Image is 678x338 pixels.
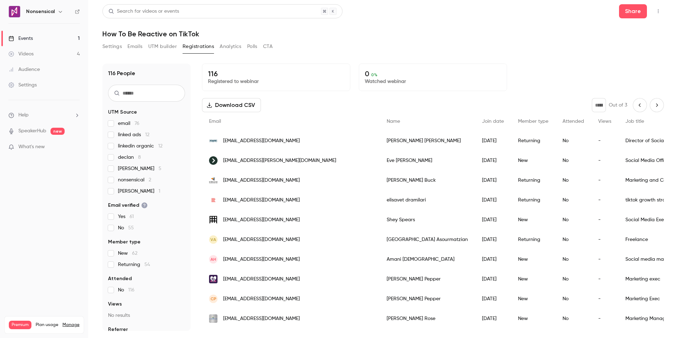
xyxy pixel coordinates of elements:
div: New [511,249,555,269]
div: New [511,309,555,328]
div: Shey Spears [380,210,475,230]
p: 0 [365,70,501,78]
div: No [555,309,591,328]
div: [DATE] [475,230,511,249]
span: AH [210,256,216,262]
span: Help [18,111,29,119]
span: 61 [130,214,134,219]
div: - [591,190,618,210]
img: thecontentemporium.co.uk [209,137,218,145]
div: - [591,131,618,151]
span: Views [108,301,122,308]
div: [GEOGRAPHIC_DATA] Asourmatzian [380,230,475,249]
div: - [591,151,618,170]
span: Name [387,119,400,124]
div: [DATE] [475,289,511,309]
div: No [555,190,591,210]
p: 116 [208,70,344,78]
div: Search for videos or events [108,8,179,15]
button: Next page [650,98,664,112]
button: Analytics [220,41,242,52]
div: - [591,289,618,309]
div: Returning [511,170,555,190]
div: New [511,289,555,309]
div: [DATE] [475,309,511,328]
span: Member type [518,119,548,124]
div: No [555,151,591,170]
span: [PERSON_NAME] [118,165,161,172]
div: - [591,170,618,190]
div: [DATE] [475,151,511,170]
button: Polls [247,41,257,52]
button: Previous page [633,98,647,112]
span: Member type [108,239,141,246]
div: Returning [511,190,555,210]
span: 116 [128,288,135,292]
div: [PERSON_NAME] [PERSON_NAME] [380,131,475,151]
button: Share [619,4,647,18]
span: 12 [145,132,149,137]
div: No [555,249,591,269]
span: [EMAIL_ADDRESS][DOMAIN_NAME] [223,315,300,322]
span: No [118,224,134,231]
span: Job title [625,119,644,124]
div: Returning [511,131,555,151]
h1: 116 People [108,69,135,78]
div: Amani [DEMOGRAPHIC_DATA] [380,249,475,269]
span: 54 [144,262,150,267]
span: VA [210,236,216,243]
span: [EMAIL_ADDRESS][DOMAIN_NAME] [223,276,300,283]
span: [EMAIL_ADDRESS][DOMAIN_NAME] [223,137,300,145]
span: 5 [159,166,161,171]
h6: Nonsensical [26,8,55,15]
span: [EMAIL_ADDRESS][DOMAIN_NAME] [223,256,300,263]
div: [DATE] [475,131,511,151]
div: New [511,210,555,230]
span: 62 [132,251,137,256]
span: 0 % [371,72,377,77]
span: Join date [482,119,504,124]
img: standrewslakes.co.uk [209,314,218,323]
span: Attended [563,119,584,124]
span: [EMAIL_ADDRESS][DOMAIN_NAME] [223,216,300,224]
div: Videos [8,50,34,58]
div: [PERSON_NAME] Buck [380,170,475,190]
p: Out of 3 [609,102,627,109]
span: 2 [149,177,151,182]
img: accesscreative.ac.uk [209,156,218,165]
div: - [591,249,618,269]
div: - [591,230,618,249]
div: [PERSON_NAME] Pepper [380,289,475,309]
img: Nonsensical [9,6,20,17]
div: Eve [PERSON_NAME] [380,151,475,170]
span: [EMAIL_ADDRESS][DOMAIN_NAME] [223,177,300,184]
div: [DATE] [475,190,511,210]
div: - [591,309,618,328]
span: [EMAIL_ADDRESS][DOMAIN_NAME] [223,197,300,204]
div: [DATE] [475,170,511,190]
li: help-dropdown-opener [8,111,80,119]
div: Settings [8,82,37,89]
span: [EMAIL_ADDRESS][PERSON_NAME][DOMAIN_NAME] [223,157,336,164]
span: Premium [9,321,31,329]
span: 55 [128,225,134,230]
div: [DATE] [475,210,511,230]
span: New [118,250,137,257]
div: Audience [8,66,40,73]
p: Registered to webinar [208,78,344,85]
div: [PERSON_NAME] Pepper [380,269,475,289]
iframe: Noticeable Trigger [71,144,80,150]
span: Referrer [108,326,128,333]
a: SpeakerHub [18,127,46,135]
div: Events [8,35,33,42]
span: No [118,286,135,294]
img: relevancedigital.com [209,196,218,204]
span: [PERSON_NAME] [118,188,160,195]
div: [PERSON_NAME] Rose [380,309,475,328]
div: No [555,170,591,190]
img: westminster.ac.uk [209,216,218,224]
p: Watched webinar [365,78,501,85]
button: Download CSV [202,98,261,112]
button: Settings [102,41,122,52]
button: UTM builder [148,41,177,52]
